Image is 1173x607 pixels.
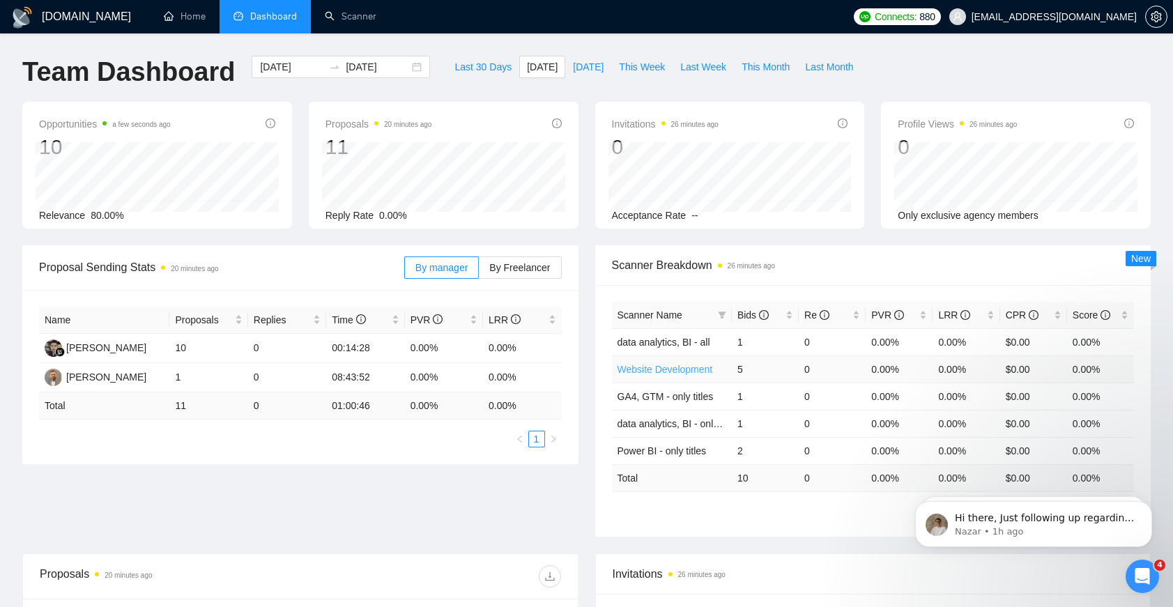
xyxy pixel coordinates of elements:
div: 0 [898,134,1017,160]
td: 0.00% [866,437,933,464]
span: This Month [742,59,790,75]
span: Last 30 Days [454,59,512,75]
td: 0 [799,355,866,383]
td: 0.00 % [405,392,483,420]
img: upwork-logo.png [859,11,871,22]
span: info-circle [1124,118,1134,128]
span: info-circle [759,310,769,320]
td: 0 [799,464,866,491]
span: Scanner Breakdown [612,256,1135,274]
span: Only exclusive agency members [898,210,1038,221]
time: 26 minutes ago [678,571,726,578]
span: info-circle [894,310,904,320]
span: 80.00% [91,210,123,221]
div: [PERSON_NAME] [66,369,146,385]
span: 4 [1154,560,1165,571]
span: filter [718,311,726,319]
div: 11 [325,134,432,160]
a: GA4, GTM - only titles [618,391,714,402]
span: Invitations [613,565,1134,583]
span: right [549,435,558,443]
span: Time [332,314,365,325]
td: 0.00% [933,328,999,355]
span: info-circle [433,314,443,324]
time: 20 minutes ago [105,571,152,579]
div: [PERSON_NAME] [66,340,146,355]
td: 0 [799,328,866,355]
span: Proposals [175,312,231,328]
td: 11 [169,392,247,420]
span: Dashboard [250,10,297,22]
td: 0.00% [1067,437,1134,464]
span: By Freelancer [489,262,550,273]
td: 0 [799,383,866,410]
td: 0.00% [1067,355,1134,383]
td: Total [39,392,169,420]
button: This Month [734,56,797,78]
span: info-circle [511,314,521,324]
td: $ 0.00 [1000,464,1067,491]
td: 1 [732,410,799,437]
span: Last Month [805,59,853,75]
button: left [512,431,528,447]
td: 0.00 % [1067,464,1134,491]
td: 0.00 % [933,464,999,491]
span: CPR [1006,309,1038,321]
span: New [1131,253,1151,264]
td: 0.00% [1067,328,1134,355]
td: $0.00 [1000,383,1067,410]
td: 0.00% [405,334,483,363]
span: PVR [411,314,443,325]
a: SK[PERSON_NAME] [45,371,146,382]
td: 0.00% [405,363,483,392]
td: 0.00 % [483,392,561,420]
span: dashboard [233,11,243,21]
button: setting [1145,6,1167,28]
td: 1 [732,328,799,355]
span: -- [691,210,698,221]
iframe: Intercom live chat [1126,560,1159,593]
button: This Week [611,56,673,78]
img: logo [11,6,33,29]
span: Proposal Sending Stats [39,259,404,276]
li: Next Page [545,431,562,447]
span: Scanner Name [618,309,682,321]
span: user [953,12,963,22]
span: Score [1073,309,1110,321]
th: Name [39,307,169,334]
span: Replies [254,312,310,328]
span: Profile Views [898,116,1017,132]
img: SK [45,369,62,386]
td: 0.00% [483,334,561,363]
a: 1 [529,431,544,447]
td: 0.00% [483,363,561,392]
time: 26 minutes ago [671,121,719,128]
td: 0.00% [866,383,933,410]
a: homeHome [164,10,206,22]
th: Proposals [169,307,247,334]
span: setting [1146,11,1167,22]
td: 00:14:28 [326,334,404,363]
div: 10 [39,134,171,160]
a: setting [1145,11,1167,22]
span: info-circle [1101,310,1110,320]
td: 0 [248,392,326,420]
span: This Week [619,59,665,75]
td: 10 [169,334,247,363]
td: 0 [799,437,866,464]
a: IA[PERSON_NAME] [45,341,146,353]
span: Opportunities [39,116,171,132]
span: Last Week [680,59,726,75]
img: gigradar-bm.png [55,347,65,357]
td: 0.00% [1067,410,1134,437]
td: 0.00% [866,355,933,383]
input: End date [346,59,409,75]
td: 0 [799,410,866,437]
span: info-circle [820,310,829,320]
button: Last Month [797,56,861,78]
button: Last Week [673,56,734,78]
td: 0.00% [933,355,999,383]
span: 880 [919,9,935,24]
